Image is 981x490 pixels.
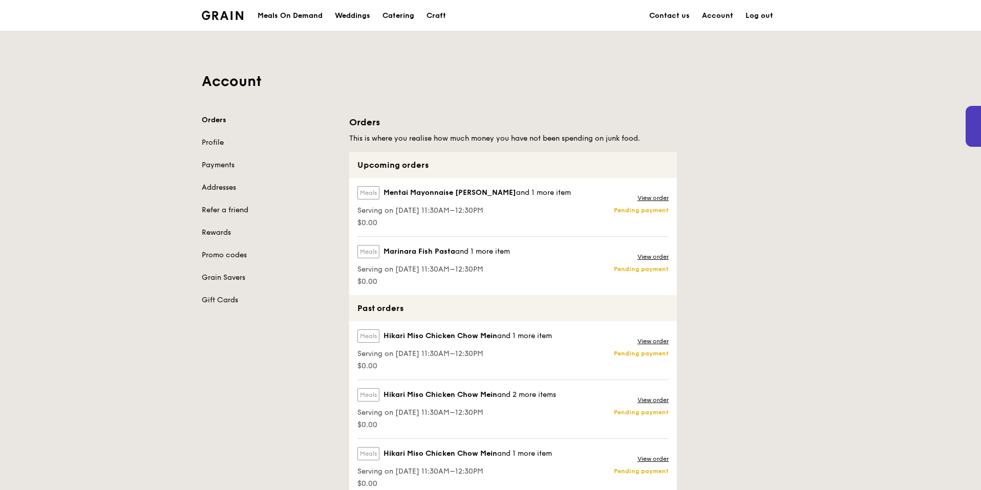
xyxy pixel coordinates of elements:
[202,295,337,305] a: Gift Cards
[696,1,739,31] a: Account
[202,72,779,91] h1: Account
[637,253,669,261] a: View order
[357,479,552,489] span: $0.00
[455,247,510,256] span: and 1 more item
[426,1,446,31] div: Craft
[202,183,337,193] a: Addresses
[637,194,669,202] a: View order
[202,11,243,20] img: Grain
[357,218,571,228] span: $0.00
[516,188,571,197] span: and 1 more item
[329,1,376,31] a: Weddings
[202,205,337,215] a: Refer a friend
[357,264,510,275] span: Serving on [DATE] 11:30AM–12:30PM
[357,408,556,418] span: Serving on [DATE] 11:30AM–12:30PM
[637,337,669,345] a: View order
[614,206,669,214] p: Pending payment
[383,188,516,198] span: Mentai Mayonnaise [PERSON_NAME]
[497,390,556,399] span: and 2 more items
[637,455,669,463] a: View order
[202,160,337,170] a: Payments
[202,228,337,238] a: Rewards
[349,295,677,321] div: Past orders
[383,390,497,400] span: Hikari Miso Chicken Chow Mein
[614,408,669,416] p: Pending payment
[376,1,420,31] a: Catering
[383,247,455,257] span: Marinara Fish Pasta
[357,447,379,460] label: Meals
[357,277,510,287] span: $0.00
[202,273,337,283] a: Grain Savers
[357,186,379,199] label: Meals
[357,349,552,359] span: Serving on [DATE] 11:30AM–12:30PM
[420,1,452,31] a: Craft
[357,388,379,402] label: Meals
[383,449,497,459] span: Hikari Miso Chicken Chow Mein
[202,138,337,148] a: Profile
[349,133,677,144] h5: This is where you realise how much money you have not been spending on junk food.
[202,250,337,260] a: Promo codes
[497,331,552,340] span: and 1 more item
[614,265,669,273] p: Pending payment
[382,1,414,31] div: Catering
[643,1,696,31] a: Contact us
[739,1,779,31] a: Log out
[335,1,370,31] div: Weddings
[258,1,323,31] div: Meals On Demand
[614,349,669,358] p: Pending payment
[357,245,379,258] label: Meals
[614,467,669,475] p: Pending payment
[383,331,497,341] span: Hikari Miso Chicken Chow Mein
[497,449,552,458] span: and 1 more item
[202,115,337,125] a: Orders
[349,152,677,178] div: Upcoming orders
[637,396,669,404] a: View order
[357,361,552,371] span: $0.00
[357,420,556,430] span: $0.00
[357,206,571,216] span: Serving on [DATE] 11:30AM–12:30PM
[357,329,379,343] label: Meals
[349,115,677,129] h1: Orders
[357,466,552,477] span: Serving on [DATE] 11:30AM–12:30PM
